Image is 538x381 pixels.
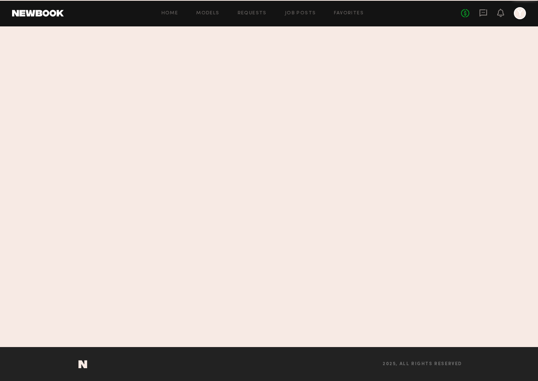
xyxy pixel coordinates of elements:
[238,11,267,16] a: Requests
[196,11,219,16] a: Models
[161,11,178,16] a: Home
[383,362,462,367] span: 2025, all rights reserved
[334,11,364,16] a: Favorites
[514,7,526,19] a: Y
[285,11,316,16] a: Job Posts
